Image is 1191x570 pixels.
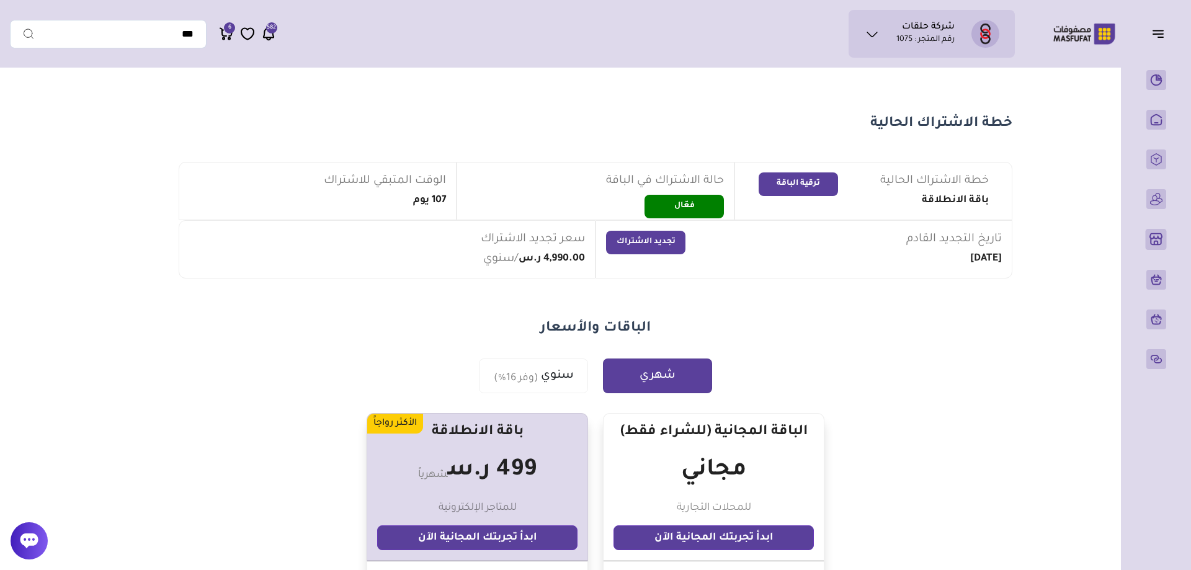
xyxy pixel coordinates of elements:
p: للمتاجر الإلكترونية [439,501,517,515]
button: تجديد الاشتراك [606,231,685,254]
h1: 4,990.00 ر.س [519,253,585,265]
a: 582 [261,26,276,42]
h1: الباقات والأسعار [149,319,1042,339]
span: الوقت المتبقي للاشتراك [324,172,446,190]
sub: شهرياً [418,470,448,481]
h1: 107 يوم [413,195,446,207]
h1: خطة الاشتراك الحالية [179,114,1012,134]
button: سنوي(وفر 16%) [479,358,588,393]
span: 582 [267,22,276,33]
a: ابدأ تجربتك المجانية الآن [377,525,578,550]
span: 6 [228,22,231,33]
button: ترقية الباقة [759,172,838,196]
a: ابدأ تجربتك المجانية الآن [613,525,814,550]
h1: 499 ر.س [418,451,537,491]
h1: شركة حلقات [902,22,955,34]
img: شركة حلقات [971,20,999,48]
h1: باقة الانطلاقة [432,424,524,441]
span: خطة الاشتراك الحالية [880,172,989,190]
h1: الباقة المجانية (للشراء فقط) [620,424,808,441]
span: /سنوي [483,251,519,268]
span: سعر تجديد الاشتراك [481,231,585,248]
sub: (وفر 16%) [494,371,538,386]
p: رقم المتجر : 1075 [896,34,955,47]
button: شهري [603,358,712,393]
span: حالة الاشتراك في الباقة [606,172,724,190]
h1: [DATE] [970,253,1002,265]
p: للمحلات التجارية [677,501,751,515]
a: 6 [219,26,234,42]
h1: باقة الانطلاقة [922,195,989,207]
button: فعّال [645,195,724,218]
div: الأكثر رواجاً [367,414,423,434]
span: تاريخ التجديد القادم [906,231,1002,248]
h1: مجاني [681,451,747,491]
img: Logo [1045,22,1124,46]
